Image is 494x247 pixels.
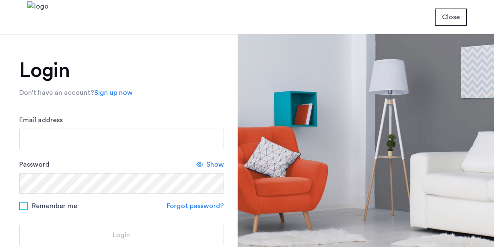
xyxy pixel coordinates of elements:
span: Close [442,12,460,22]
label: Email address [19,115,63,125]
a: Forgot password? [167,201,224,211]
a: Sign up now [94,88,133,98]
img: logo [27,1,49,33]
button: button [19,225,224,245]
label: Password [19,159,49,170]
button: button [435,9,467,26]
span: Login [113,230,130,240]
span: Don’t have an account? [19,89,94,96]
span: Show [206,159,224,170]
h1: Login [19,60,224,81]
span: Remember me [32,201,77,211]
